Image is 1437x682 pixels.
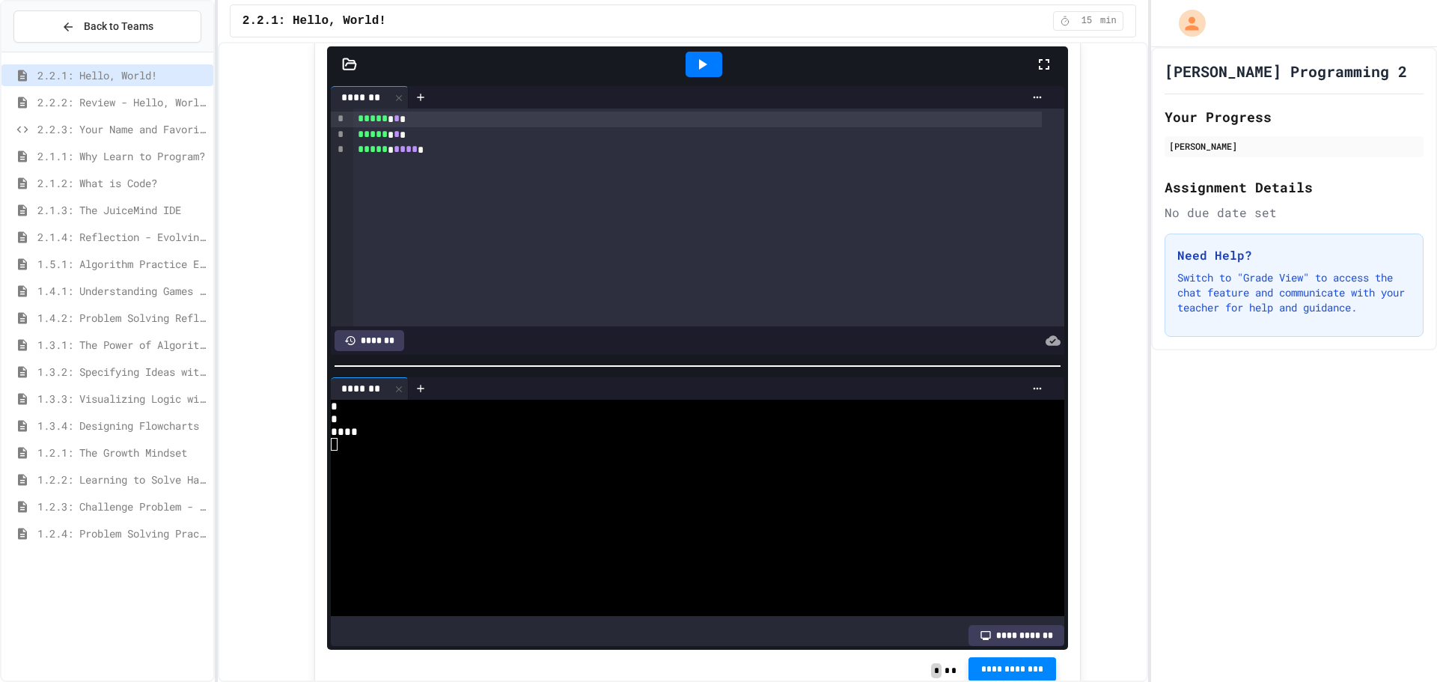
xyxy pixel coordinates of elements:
[242,12,386,30] span: 2.2.1: Hello, World!
[1163,6,1209,40] div: My Account
[37,391,207,407] span: 1.3.3: Visualizing Logic with Flowcharts
[37,283,207,299] span: 1.4.1: Understanding Games with Flowcharts
[37,445,207,460] span: 1.2.1: The Growth Mindset
[1165,204,1424,222] div: No due date set
[37,364,207,380] span: 1.3.2: Specifying Ideas with Pseudocode
[1165,106,1424,127] h2: Your Progress
[37,229,207,245] span: 2.1.4: Reflection - Evolving Technology
[13,10,201,43] button: Back to Teams
[37,121,207,137] span: 2.2.3: Your Name and Favorite Movie
[1177,246,1411,264] h3: Need Help?
[37,67,207,83] span: 2.2.1: Hello, World!
[37,472,207,487] span: 1.2.2: Learning to Solve Hard Problems
[37,499,207,514] span: 1.2.3: Challenge Problem - The Bridge
[37,148,207,164] span: 2.1.1: Why Learn to Program?
[1165,61,1407,82] h1: [PERSON_NAME] Programming 2
[1169,139,1419,153] div: [PERSON_NAME]
[37,175,207,191] span: 2.1.2: What is Code?
[1075,15,1099,27] span: 15
[37,418,207,433] span: 1.3.4: Designing Flowcharts
[84,19,153,34] span: Back to Teams
[37,94,207,110] span: 2.2.2: Review - Hello, World!
[37,256,207,272] span: 1.5.1: Algorithm Practice Exercises
[37,202,207,218] span: 2.1.3: The JuiceMind IDE
[1100,15,1117,27] span: min
[1165,177,1424,198] h2: Assignment Details
[37,526,207,541] span: 1.2.4: Problem Solving Practice
[1177,270,1411,315] p: Switch to "Grade View" to access the chat feature and communicate with your teacher for help and ...
[37,337,207,353] span: 1.3.1: The Power of Algorithms
[37,310,207,326] span: 1.4.2: Problem Solving Reflection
